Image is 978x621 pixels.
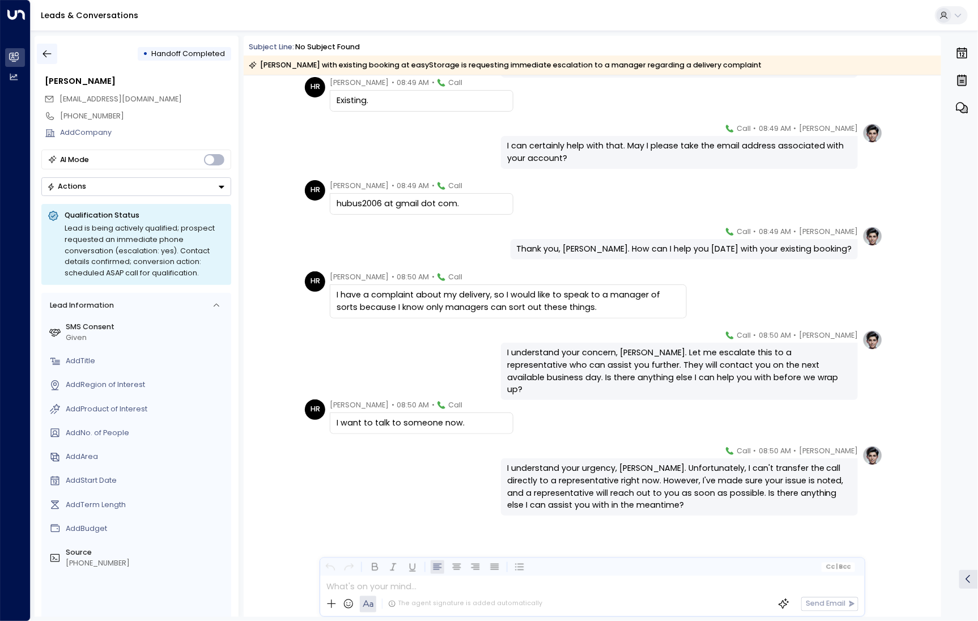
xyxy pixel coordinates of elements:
span: • [754,330,756,341]
span: • [432,77,435,88]
span: • [794,226,797,237]
div: [PHONE_NUMBER] [60,111,231,122]
span: 08:50 AM [397,399,429,411]
div: Lead Information [46,300,113,311]
div: Lead is being actively qualified; prospect requested an immediate phone conversation (escalation:... [65,223,225,279]
span: [PERSON_NAME] [330,77,389,88]
span: • [392,271,394,283]
div: Actions [47,182,86,191]
span: • [392,77,394,88]
span: Call [448,77,462,88]
div: The agent signature is added automatically [388,599,542,609]
div: Given [66,333,227,343]
div: AI Mode [60,154,90,165]
div: I understand your urgency, [PERSON_NAME]. Unfortunately, I can't transfer the call directly to a ... [507,462,852,511]
label: SMS Consent [66,322,227,333]
span: Call [737,445,751,457]
span: 08:50 AM [759,445,791,457]
span: • [432,271,435,283]
span: Handoff Completed [152,49,226,58]
label: Source [66,547,227,558]
span: • [754,123,756,134]
span: • [794,445,797,457]
span: 08:49 AM [397,180,429,192]
span: Call [448,399,462,411]
div: hubus2006 at gmail dot com. [337,198,507,210]
img: profile-logo.png [862,226,883,246]
div: Thank you, [PERSON_NAME]. How can I help you [DATE] with your existing booking? [516,243,852,256]
span: • [754,445,756,457]
span: [PERSON_NAME] [799,226,858,237]
div: I understand your concern, [PERSON_NAME]. Let me escalate this to a representative who can assist... [507,347,852,395]
div: I can certainly help with that. May I please take the email address associated with your account? [507,140,852,164]
span: • [432,399,435,411]
span: • [794,123,797,134]
span: 08:50 AM [397,271,429,283]
div: Existing. [337,95,507,107]
span: Call [737,123,751,134]
div: [PHONE_NUMBER] [66,558,227,569]
p: Qualification Status [65,210,225,220]
div: Button group with a nested menu [41,177,231,196]
span: [PERSON_NAME] [799,445,858,457]
div: AddArea [66,452,227,462]
span: • [392,399,394,411]
img: profile-logo.png [862,445,883,466]
span: [PERSON_NAME] [330,399,389,411]
div: AddTitle [66,356,227,367]
span: hubus2006@gmail.com [59,94,182,105]
span: | [836,564,838,571]
span: 08:49 AM [759,123,791,134]
span: • [754,226,756,237]
span: • [432,180,435,192]
img: profile-logo.png [862,330,883,350]
div: [PERSON_NAME] [45,75,231,88]
div: AddCompany [60,127,231,138]
div: • [143,45,148,63]
div: AddTerm Length [66,500,227,511]
div: HR [305,77,325,97]
span: [PERSON_NAME] [330,271,389,283]
span: [PERSON_NAME] [799,123,858,134]
div: HR [305,399,325,420]
div: AddRegion of Interest [66,380,227,390]
span: [PERSON_NAME] [330,180,389,192]
span: Call [448,271,462,283]
span: Call [448,180,462,192]
button: Redo [342,560,356,575]
div: AddProduct of Interest [66,404,227,415]
button: Actions [41,177,231,196]
span: [EMAIL_ADDRESS][DOMAIN_NAME] [59,94,182,104]
img: profile-logo.png [862,123,883,143]
div: [PERSON_NAME] with existing booking at easyStorage is requesting immediate escalation to a manage... [249,59,762,71]
div: AddNo. of People [66,428,227,439]
div: I have a complaint about my delivery, so I would like to speak to a manager of sorts because I kn... [337,289,680,313]
span: Subject Line: [249,42,294,52]
span: Cc Bcc [826,564,851,571]
a: Leads & Conversations [41,10,138,21]
div: HR [305,180,325,201]
button: Undo [323,560,337,575]
button: Cc|Bcc [822,562,855,572]
span: 08:49 AM [759,226,791,237]
div: I want to talk to someone now. [337,417,507,429]
div: HR [305,271,325,292]
span: [PERSON_NAME] [799,330,858,341]
div: AddBudget [66,524,227,534]
span: 08:50 AM [759,330,791,341]
span: • [392,180,394,192]
span: • [794,330,797,341]
span: Call [737,330,751,341]
span: Call [737,226,751,237]
div: No subject found [295,42,360,53]
span: 08:49 AM [397,77,429,88]
div: AddStart Date [66,475,227,486]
